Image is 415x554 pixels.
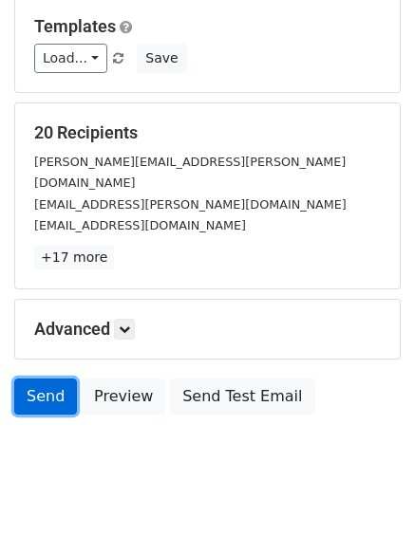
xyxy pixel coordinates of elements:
[137,44,186,73] button: Save
[34,122,381,143] h5: 20 Recipients
[34,197,347,212] small: [EMAIL_ADDRESS][PERSON_NAME][DOMAIN_NAME]
[170,379,314,415] a: Send Test Email
[320,463,415,554] iframe: Chat Widget
[34,16,116,36] a: Templates
[34,319,381,340] h5: Advanced
[34,218,246,232] small: [EMAIL_ADDRESS][DOMAIN_NAME]
[82,379,165,415] a: Preview
[34,246,114,269] a: +17 more
[34,44,107,73] a: Load...
[34,155,346,191] small: [PERSON_NAME][EMAIL_ADDRESS][PERSON_NAME][DOMAIN_NAME]
[14,379,77,415] a: Send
